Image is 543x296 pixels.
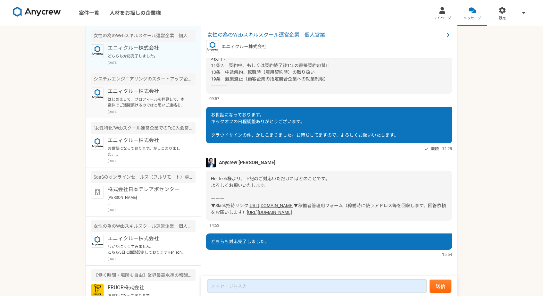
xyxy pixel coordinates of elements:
p: 株式会社日本テレアポセンター [108,186,187,193]
img: logo_text_blue_01.png [91,235,104,248]
img: 8DqYSo04kwAAAAASUVORK5CYII= [13,7,61,17]
span: ▼稼働者管理用フォーム（稼働時に使うアドレス等を回収します、回答依頼をお願いします） [211,203,446,215]
p: エニィクルー株式会社 [108,235,187,242]
p: エニィクルー株式会社 [108,137,187,144]
img: logo_text_blue_01.png [206,40,219,53]
span: お世話になっております。 キックオフの日程調整ありがとうございます。 クラウドサインの件、かしこまりました。お待ちしてますので、よろしくお願いいたします。 [211,112,398,138]
div: 【働く時間・場所も自由】業界最高水準の報酬率を誇るキャリアアドバイザーを募集！ [91,269,196,281]
img: logo_text_blue_01.png [91,137,104,149]
p: エニィクルー株式会社 [108,88,187,95]
p: エニィクルー株式会社 [108,44,187,52]
span: 12:28 [442,146,452,152]
p: [DATE] [108,109,196,114]
p: わかりにくくすみません。 こちら5日に面談設定しておりますHerTech様となります。 ご確認よろしくお願いいたします。 [108,244,187,255]
span: 設定 [499,16,506,21]
img: logo_text_blue_01.png [91,88,104,100]
p: エニィクルー株式会社 [221,43,266,50]
img: logo_text_blue_01.png [91,44,104,57]
p: [DATE] [108,257,196,261]
a: [URL][DOMAIN_NAME] [247,210,292,215]
span: Anycrew [PERSON_NAME] [219,159,275,166]
p: FRUOR株式会社 [108,284,187,292]
div: 女性の為のWebスキルスクール運営企業 個人営業 [91,30,196,42]
span: HerTech様より、下記のご対応いただければとのことです。 よろしくお願いいたします。 ーーー ▼Slack招待リンク [211,176,330,208]
p: [PERSON_NAME] お世話になっております。 再度ご予約をいただきありがとうございます。 [DATE] 15:30 - 16:00にてご予約を確認いたしました。 メールアドレスへGoog... [108,195,187,206]
div: SaaSのオンラインセールス（フルリモート）募集 [91,171,196,183]
span: 15:54 [442,251,452,258]
p: [DATE] [108,60,196,65]
p: [DATE] [108,207,196,212]
span: 女性の為のWebスキルスクール運営企業 個人営業 [207,31,444,39]
p: どちらも対応完了しました。 [108,53,187,59]
span: メッセージ [464,16,481,21]
img: default_org_logo-42cde973f59100197ec2c8e796e4974ac8490bb5b08a0eb061ff975e4574aa76.png [91,186,104,199]
span: 既読 [431,145,439,153]
div: システムエンジニアリングのスタートアップ企業 生成AIの新規事業のセールスを募集 [91,73,196,85]
span: 09:57 [209,96,219,102]
button: 送信 [430,280,451,293]
div: 女性の為のWebスキルスクール運営企業 個人営業（フルリモート） [91,220,196,232]
p: [DATE] [108,158,196,163]
a: [URL][DOMAIN_NAME] [248,203,294,208]
p: はじめまして。プロフィールを拝見して、本案件でご活躍頂けるのではと思いご連絡を差し上げました。 案件ページの内容をご確認頂き、もし条件など合致されるようでしたら是非詳細をご案内できればと思います... [108,97,187,108]
span: マイページ [433,16,451,21]
span: 14:53 [209,222,219,228]
p: お世話になっております。かしこまりました。 気になる案件等ございましたらお気軽にご連絡ください。 引き続きよろしくお願い致します。 [108,146,187,157]
img: S__5267474.jpg [206,158,216,167]
div: "女性特化"Webスクール運営企業でのToC入会営業（フルリモート可） [91,122,196,134]
span: どちらも対応完了しました。 [211,239,269,244]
